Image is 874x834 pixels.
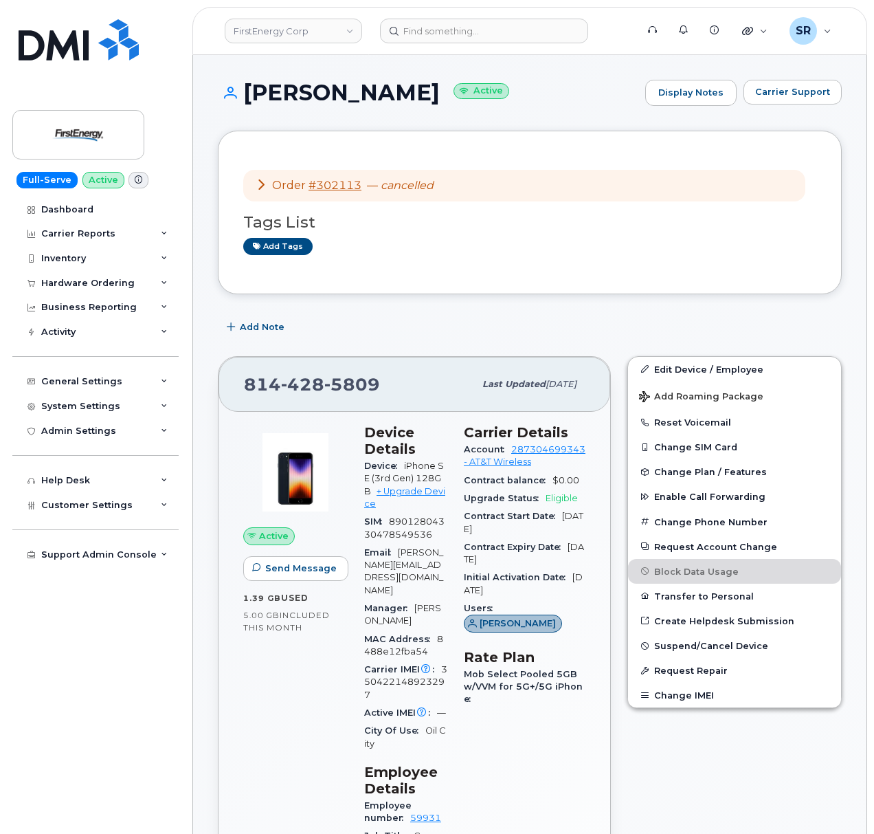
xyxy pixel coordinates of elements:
iframe: Messenger Launcher [814,774,864,824]
span: Eligible [546,493,578,503]
span: [DATE] [546,379,576,389]
span: Active IMEI [364,707,437,718]
h3: Rate Plan [464,649,585,666]
button: Change IMEI [628,683,841,707]
a: Create Helpdesk Submission [628,608,841,633]
a: Display Notes [645,80,737,106]
span: [PERSON_NAME] [480,617,556,630]
span: $0.00 [552,475,579,485]
span: 814 [244,374,380,395]
button: Request Repair [628,658,841,683]
span: Initial Activation Date [464,572,572,582]
span: Send Message [265,562,337,575]
button: Suspend/Cancel Device [628,633,841,658]
a: #302113 [309,179,361,192]
button: Transfer to Personal [628,584,841,608]
span: Contract Expiry Date [464,542,568,552]
a: 287304699343 - AT&T Wireless [464,444,585,467]
span: Users [464,603,500,613]
span: Enable Call Forwarding [654,492,765,502]
span: Contract Start Date [464,511,562,521]
span: 5.00 GB [243,611,280,620]
span: Manager [364,603,414,613]
span: City Of Use [364,725,425,736]
button: Reset Voicemail [628,410,841,435]
span: Active [259,529,289,542]
button: Carrier Support [743,80,842,105]
span: Order [272,179,306,192]
em: cancelled [381,179,434,192]
h3: Tags List [243,214,816,231]
button: Change SIM Card [628,435,841,459]
span: — [437,707,446,718]
span: 428 [281,374,324,395]
button: Change Phone Number [628,509,841,534]
span: Account [464,444,511,454]
span: 8488e12fba54 [364,634,443,657]
a: [PERSON_NAME] [464,619,562,629]
span: MAC Address [364,634,437,644]
small: Active [453,83,509,99]
button: Enable Call Forwarding [628,484,841,509]
button: Add Roaming Package [628,382,841,410]
h1: [PERSON_NAME] [218,80,638,105]
button: Block Data Usage [628,559,841,584]
span: Suspend/Cancel Device [654,641,768,651]
span: included this month [243,610,330,633]
button: Add Note [218,315,296,340]
button: Change Plan / Features [628,459,841,484]
span: Employee number [364,800,412,823]
a: Add tags [243,238,313,255]
span: Add Note [240,320,284,333]
span: 1.39 GB [243,593,281,603]
a: 59931 [410,813,441,823]
span: Add Roaming Package [639,391,763,404]
span: Oil City [364,725,446,748]
span: Last updated [482,379,546,389]
a: + Upgrade Device [364,486,445,509]
span: Contract balance [464,475,552,485]
h3: Carrier Details [464,424,585,441]
span: Upgrade Status [464,493,546,503]
span: 89012804330478549536 [364,516,445,539]
span: Device [364,461,404,471]
span: [DATE] [464,511,583,534]
span: Mob Select Pooled 5GB w/VVM for 5G+/5G iPhone [464,669,583,705]
span: Carrier Support [755,85,830,98]
span: Carrier IMEI [364,664,441,674]
img: image20231002-3703462-1angbar.jpeg [254,431,337,514]
h3: Employee Details [364,764,447,797]
a: Edit Device / Employee [628,357,841,382]
span: 5809 [324,374,380,395]
span: [DATE] [464,572,583,595]
span: iPhone SE (3rd Gen) 128GB [364,461,444,496]
span: Email [364,547,398,558]
span: [PERSON_NAME][EMAIL_ADDRESS][DOMAIN_NAME] [364,547,443,595]
span: 350422148923297 [364,664,447,700]
button: Send Message [243,556,348,581]
span: — [367,179,434,192]
span: used [281,593,309,603]
button: Request Account Change [628,534,841,559]
h3: Device Details [364,424,447,457]
span: Change Plan / Features [654,467,767,477]
span: SIM [364,516,389,527]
